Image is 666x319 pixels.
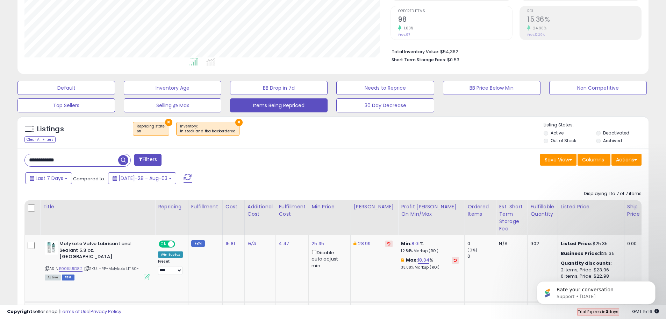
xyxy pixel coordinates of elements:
[43,203,152,210] div: Title
[230,81,328,95] button: BB Drop in 7d
[467,247,477,253] small: (0%)
[540,154,577,166] button: Save View
[235,119,243,126] button: ×
[582,156,604,163] span: Columns
[530,241,552,247] div: 902
[91,308,121,315] a: Privacy Policy
[248,240,256,247] a: N/A
[447,56,459,63] span: $0.53
[401,240,411,247] b: Min:
[59,266,83,272] a: B00IKUIO82
[230,98,328,112] button: Items Being Repriced
[584,190,642,197] div: Displaying 1 to 7 of 7 items
[398,33,410,37] small: Prev: 97
[398,15,512,25] h2: 98
[561,250,619,257] div: $25.35
[119,175,167,182] span: [DATE]-28 - Aug-03
[279,240,289,247] a: 4.47
[180,129,236,134] div: in stock and fba backordered
[443,81,540,95] button: BB Price Below Min
[530,26,546,31] small: 24.98%
[544,122,649,129] p: Listing States:
[225,203,242,210] div: Cost
[62,275,74,280] span: FBM
[611,154,642,166] button: Actions
[353,203,395,210] div: [PERSON_NAME]
[561,203,621,210] div: Listed Price
[406,257,418,263] b: Max:
[45,275,61,280] span: All listings currently available for purchase on Amazon
[526,266,666,315] iframe: Intercom notifications message
[549,81,647,95] button: Non Competitive
[45,241,150,279] div: ASIN:
[73,175,105,182] span: Compared to:
[627,241,639,247] div: 0.00
[401,26,414,31] small: 1.03%
[527,15,641,25] h2: 15.36%
[392,47,636,55] li: $54,362
[158,203,185,210] div: Repricing
[36,175,63,182] span: Last 7 Days
[311,240,324,247] a: 25.35
[191,240,205,247] small: FBM
[467,253,496,259] div: 0
[311,203,348,210] div: Min Price
[165,119,172,126] button: ×
[411,240,420,247] a: 8.01
[59,241,144,262] b: Molykote Valve Lubricant and Sealant 5.3 oz. [GEOGRAPHIC_DATA]
[336,81,434,95] button: Needs to Reprice
[108,172,176,184] button: [DATE]-28 - Aug-03
[561,260,619,266] div: :
[45,241,58,255] img: 41ujV4kxzvL._SL40_.jpg
[124,81,221,95] button: Inventory Age
[603,130,629,136] label: Deactivated
[527,33,545,37] small: Prev: 12.29%
[60,308,89,315] a: Terms of Use
[401,203,461,218] div: Profit [PERSON_NAME] on Min/Max
[180,124,236,134] span: Inventory :
[418,257,429,264] a: 18.04
[84,266,139,271] span: | SKU: HRP-Molykote L11150-
[17,81,115,95] button: Default
[578,154,610,166] button: Columns
[401,241,459,254] div: %
[225,240,235,247] a: 15.81
[398,200,465,235] th: The percentage added to the cost of goods (COGS) that forms the calculator for Min & Max prices.
[530,203,554,218] div: Fulfillable Quantity
[358,240,371,247] a: 28.99
[499,241,522,247] div: N/A
[24,136,56,143] div: Clear All Filters
[134,154,162,166] button: Filters
[551,138,576,144] label: Out of Stock
[551,130,564,136] label: Active
[7,308,121,315] div: seller snap | |
[401,257,459,270] div: %
[392,49,439,55] b: Total Inventory Value:
[158,259,183,275] div: Preset:
[499,203,524,233] div: Est. Short Term Storage Fee
[561,240,593,247] b: Listed Price:
[398,9,512,13] span: Ordered Items
[248,203,273,218] div: Additional Cost
[401,249,459,254] p: 12.84% Markup (ROI)
[561,250,599,257] b: Business Price:
[7,308,33,315] strong: Copyright
[401,265,459,270] p: 33.08% Markup (ROI)
[159,241,168,247] span: ON
[158,251,183,258] div: Win BuyBox
[392,57,446,63] b: Short Term Storage Fees:
[191,203,220,210] div: Fulfillment
[174,241,185,247] span: OFF
[124,98,221,112] button: Selling @ Max
[467,203,493,218] div: Ordered Items
[561,260,611,266] b: Quantity discounts
[37,124,64,134] h5: Listings
[561,241,619,247] div: $25.35
[627,203,641,218] div: Ship Price
[467,241,496,247] div: 0
[17,98,115,112] button: Top Sellers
